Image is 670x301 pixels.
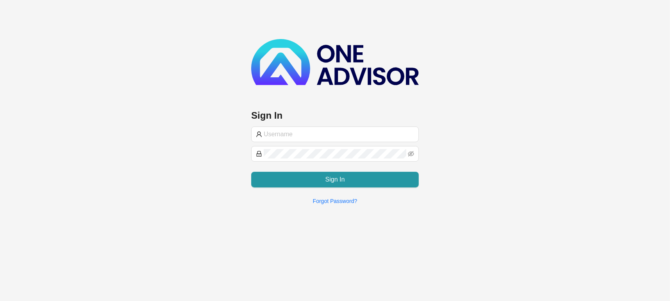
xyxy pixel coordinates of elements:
img: b89e593ecd872904241dc73b71df2e41-logo-dark.svg [251,39,419,85]
span: Sign In [325,175,345,184]
input: Username [264,130,414,139]
span: user [256,131,262,137]
h3: Sign In [251,109,419,122]
span: lock [256,151,262,157]
a: Forgot Password? [313,198,357,204]
button: Sign In [251,172,419,187]
span: eye-invisible [408,151,414,157]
